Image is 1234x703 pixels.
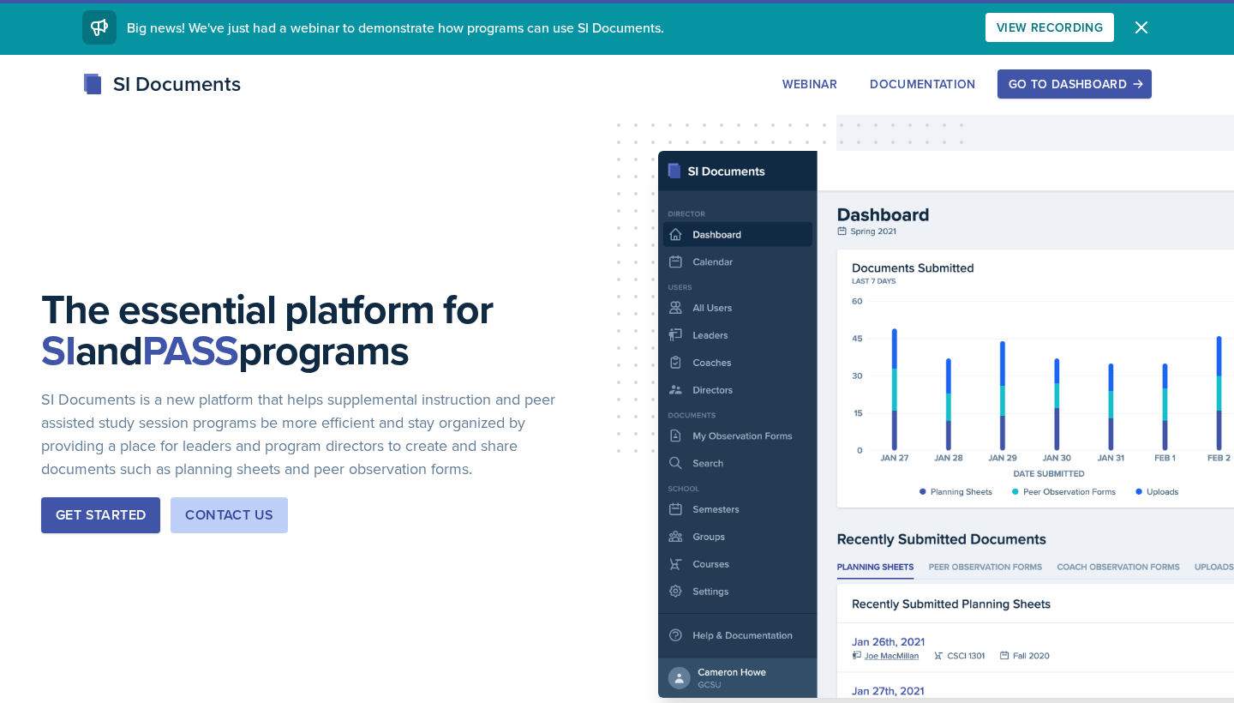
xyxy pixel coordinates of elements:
[771,69,848,99] button: Webinar
[985,13,1114,42] button: View Recording
[41,497,160,533] button: Get Started
[127,18,664,37] span: Big news! We've just had a webinar to demonstrate how programs can use SI Documents.
[185,505,273,526] div: Contact Us
[1009,77,1141,91] div: Go to Dashboard
[859,69,987,99] button: Documentation
[171,497,288,533] button: Contact Us
[997,21,1103,34] div: View Recording
[870,77,976,91] div: Documentation
[782,77,837,91] div: Webinar
[82,69,241,99] div: SI Documents
[997,69,1152,99] button: Go to Dashboard
[56,505,146,526] div: Get Started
